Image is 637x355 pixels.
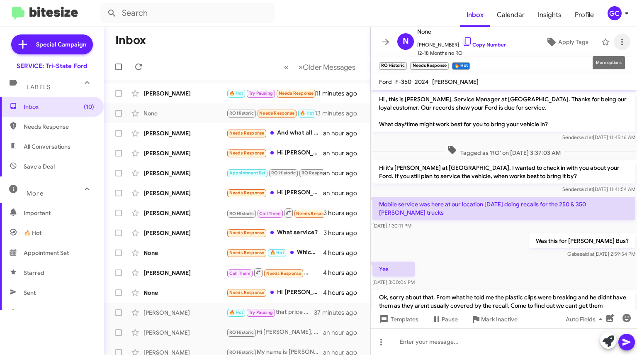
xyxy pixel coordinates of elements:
span: Inbox [24,103,94,111]
h1: Inbox [115,34,146,47]
span: Sent [24,289,36,297]
button: Previous [279,59,294,76]
div: an hour ago [323,169,364,177]
span: RO Historic [229,330,254,335]
span: Needs Response [279,91,314,96]
div: 11 minutes ago [316,89,364,98]
div: Thank u [226,108,315,118]
div: an hour ago [323,149,364,157]
div: What service? [226,228,323,237]
div: 3 hours ago [323,229,364,237]
a: Calendar [490,3,531,27]
span: Appointment Set [229,170,266,176]
div: [PERSON_NAME] [143,189,226,197]
span: [PHONE_NUMBER] [417,37,506,49]
span: 🔥 Hot [270,250,284,255]
p: Ok, sorry about that. From what he told me the plastic clips were breaking and he didnt have them... [372,290,635,338]
span: Gabe [DATE] 2:59:54 PM [567,251,635,257]
button: GC [601,6,628,20]
div: [PERSON_NAME] [143,229,226,237]
button: Next [293,59,360,76]
div: Hi [PERSON_NAME], I have been in [GEOGRAPHIC_DATA] for the last month. How does the 17th look? [226,148,323,158]
span: Needs Response [229,150,265,156]
div: SERVICE: Tri-State Ford [17,62,87,70]
span: Auto Fields [566,312,605,327]
span: Try Pausing [249,310,273,315]
div: [PERSON_NAME] [143,328,226,337]
div: Hello [PERSON_NAME]....I traded my Ford Fusion for a Chevy Malibu in May......thanks for checking... [226,168,323,178]
span: Needs Response [229,190,265,196]
a: Profile [568,3,601,27]
span: Templates [377,312,418,327]
nav: Page navigation example [280,59,360,76]
span: Older Messages [303,63,355,72]
span: Needs Response [266,271,301,276]
div: that price does not include mount and balance [226,308,314,317]
div: 4 hours ago [323,249,364,257]
span: Save a Deal [24,162,55,171]
span: Needs Response [229,250,265,255]
p: Hi , this is [PERSON_NAME], Service Manager at [GEOGRAPHIC_DATA]. Thanks for being our loyal cust... [372,92,635,132]
span: Needs Response [24,122,94,131]
span: [PERSON_NAME] [432,78,479,86]
p: Was this for [PERSON_NAME] Bus? [529,233,635,248]
small: 🔥 Hot [452,62,470,70]
div: None [143,249,226,257]
span: RO Historic [271,170,296,176]
span: « [284,62,289,72]
div: Hi [PERSON_NAME], That's my wife's car. She just had it in for scheduled service in August. I ask... [226,188,323,198]
span: Call Them [229,271,251,276]
span: Sold [24,308,35,317]
span: Sender [DATE] 11:41:54 AM [562,186,635,192]
span: said at [579,186,593,192]
span: Call Them [259,211,281,216]
span: RO Historic [229,350,254,355]
div: [PERSON_NAME] [143,209,226,217]
small: Needs Response [410,62,448,70]
div: 13 minutes ago [315,109,364,118]
div: 4 hours ago [323,269,364,277]
span: (10) [84,103,94,111]
span: said at [579,134,593,140]
div: [PERSON_NAME] [143,308,226,317]
span: 2024 [415,78,429,86]
span: Important [24,209,94,217]
div: [PERSON_NAME] [143,269,226,277]
span: All Conversations [24,142,71,151]
span: Labels [27,83,51,91]
div: an hour ago [323,328,364,337]
span: Special Campaign [36,40,86,49]
div: an hour ago [323,189,364,197]
div: [PERSON_NAME] [143,169,226,177]
div: GC [608,6,622,20]
a: Inbox [460,3,490,27]
div: [PERSON_NAME] [143,89,226,98]
span: 🔥 Hot [229,91,243,96]
a: Insights [531,3,568,27]
div: Hi [PERSON_NAME], yes we wanted to touch base to let you know we can schedule these recall remedi... [226,328,323,337]
span: 12-18 Months no RO [417,49,506,57]
span: Needs Response [296,211,331,216]
div: Inbound Call [226,208,323,218]
div: Which ford? [226,248,323,257]
span: Try Pausing [249,91,273,96]
button: Pause [425,312,464,327]
span: RO Historic [229,211,254,216]
p: Mobile service was here at our location [DATE] doing recalls for the 250 & 350 [PERSON_NAME] trucks [372,197,635,220]
span: 🔥 Hot [229,310,243,315]
span: Appointment Set [24,249,69,257]
div: I also have a recall on this truck too, and I need to schedule an appointment for that also [226,88,316,98]
a: Copy Number [462,42,506,48]
span: None [417,27,506,37]
button: Apply Tags [536,34,597,49]
div: an hour ago [323,129,364,137]
span: More [27,190,44,197]
span: Mark Inactive [481,312,518,327]
p: Yes [372,262,415,277]
a: Special Campaign [11,34,93,54]
input: Search [100,3,275,23]
button: Templates [371,312,425,327]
